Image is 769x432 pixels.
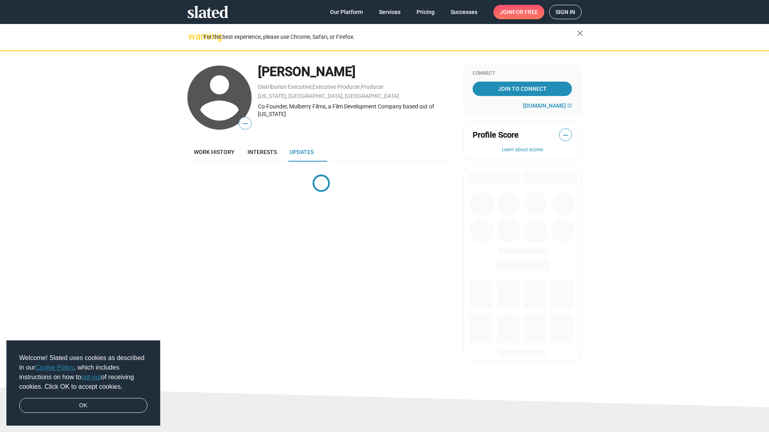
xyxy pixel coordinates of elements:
span: Services [379,5,401,19]
a: Cookie Policy [35,364,74,371]
span: Updates [290,149,314,155]
span: , [360,85,361,90]
span: Join [500,5,538,19]
a: Join To Connect [473,82,572,96]
a: Producer [361,84,384,90]
a: Interests [241,142,283,162]
a: Work history [187,142,241,162]
a: Our Platform [324,5,369,19]
span: Interests [248,149,277,155]
a: Services [372,5,407,19]
span: Our Platform [330,5,363,19]
mat-icon: warning [188,32,198,41]
span: Join To Connect [474,82,570,96]
div: [PERSON_NAME] [258,63,455,80]
mat-icon: open_in_new [567,103,572,108]
span: — [239,118,251,129]
span: for free [513,5,538,19]
a: Updates [283,142,320,162]
span: — [560,130,572,140]
a: Sign in [549,5,582,19]
span: Pricing [417,5,435,19]
a: Executive Producer [312,84,360,90]
div: For the best experience, please use Chrome, Safari, or Firefox. [203,32,577,42]
a: Joinfor free [493,5,544,19]
div: Connect [473,70,572,77]
div: cookieconsent [6,340,160,426]
a: [US_STATE], [GEOGRAPHIC_DATA], [GEOGRAPHIC_DATA] [258,93,399,99]
span: Profile Score [473,130,519,140]
a: dismiss cookie message [19,398,147,413]
span: , [312,85,312,90]
a: Successes [444,5,484,19]
mat-icon: close [575,28,585,38]
span: Successes [451,5,477,19]
button: Learn about scores [473,147,572,153]
span: [DOMAIN_NAME] [523,102,566,109]
a: [DOMAIN_NAME] [523,102,572,109]
a: opt-out [81,374,101,380]
div: Co-Founder, Mulberry Films, a Film Development Company based out of [US_STATE] [258,103,455,118]
span: Sign in [556,5,575,19]
span: Work history [194,149,235,155]
span: Welcome! Slated uses cookies as described in our , which includes instructions on how to of recei... [19,353,147,392]
a: Distribution Executive [258,84,312,90]
a: Pricing [410,5,441,19]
